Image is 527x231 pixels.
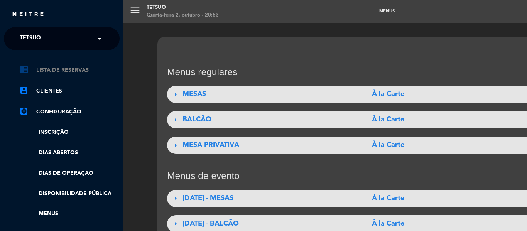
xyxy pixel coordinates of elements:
a: Disponibilidade pública [19,189,120,198]
a: Dias de Operação [19,169,120,178]
a: Dias abertos [19,148,120,157]
a: Menus [19,209,120,218]
i: account_box [19,86,29,95]
a: chrome_reader_modeLista de Reservas [19,66,120,75]
i: settings_applications [19,106,29,116]
a: Inscrição [19,128,120,137]
i: chrome_reader_mode [19,65,29,74]
img: MEITRE [12,12,44,17]
a: Configuração [19,107,120,116]
a: account_boxClientes [19,86,120,96]
span: Tetsuo [20,30,41,47]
